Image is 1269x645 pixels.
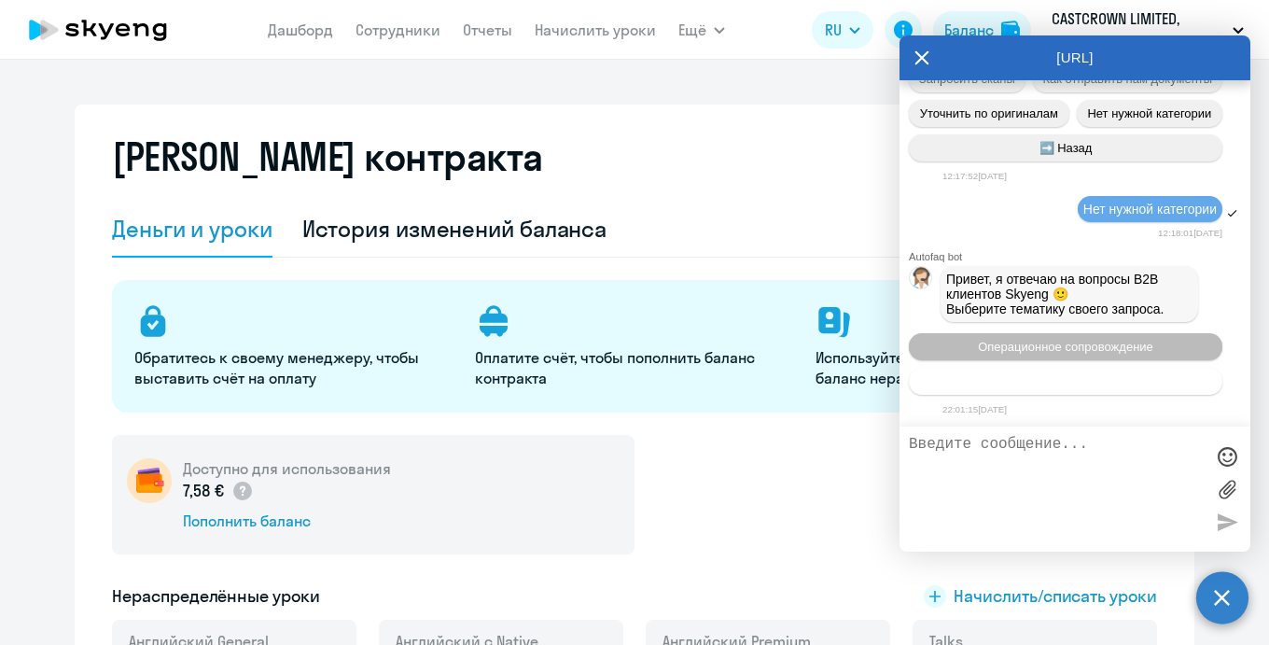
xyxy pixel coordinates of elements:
[678,11,725,49] button: Ещё
[933,11,1031,49] button: Балансbalance
[812,11,873,49] button: RU
[978,340,1153,354] span: Операционное сопровождение
[909,368,1222,395] button: Тематики документооборот
[463,21,512,39] a: Отчеты
[954,584,1157,609] span: Начислить/списать уроки
[1213,475,1241,503] label: Лимит 10 файлов
[816,347,1134,388] p: Используйте деньги, чтобы начислять на баланс нераспределённые уроки
[942,404,1007,414] time: 22:01:15[DATE]
[356,21,440,39] a: Сотрудники
[909,134,1222,161] button: ➡️ Назад
[944,19,994,41] div: Баланс
[475,347,793,388] p: Оплатите счёт, чтобы пополнить баланс контракта
[302,214,607,244] div: История изменений баланса
[1052,7,1225,52] p: CASTCROWN LIMITED, CASTCROWN LIMITED
[942,171,1007,181] time: 12:17:52[DATE]
[1001,21,1020,39] img: balance
[268,21,333,39] a: Дашборд
[1039,141,1093,155] span: ➡️ Назад
[112,214,272,244] div: Деньги и уроки
[1158,228,1222,238] time: 12:18:01[DATE]
[920,106,1058,120] span: Уточнить по оригиналам
[183,511,391,531] div: Пополнить баланс
[1087,106,1211,120] span: Нет нужной категории
[183,458,391,479] h5: Доступно для использования
[825,19,842,41] span: RU
[112,584,320,609] h5: Нераспределённые уроки
[909,100,1069,127] button: Уточнить по оригиналам
[112,134,543,179] h2: [PERSON_NAME] контракта
[909,333,1222,360] button: Операционное сопровождение
[1042,7,1253,52] button: CASTCROWN LIMITED, CASTCROWN LIMITED
[535,21,656,39] a: Начислить уроки
[909,251,1250,262] div: Autofaq bot
[678,19,706,41] span: Ещё
[988,374,1143,388] span: Тематики документооборот
[1083,202,1217,217] span: Нет нужной категории
[910,267,933,294] img: bot avatar
[946,272,1164,316] span: Привет, я отвечаю на вопросы B2B клиентов Skyeng 🙂 Выберите тематику своего запроса.
[127,458,172,503] img: wallet-circle.png
[1077,100,1222,127] button: Нет нужной категории
[134,347,453,388] p: Обратитесь к своему менеджеру, чтобы выставить счёт на оплату
[183,479,254,503] p: 7,58 €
